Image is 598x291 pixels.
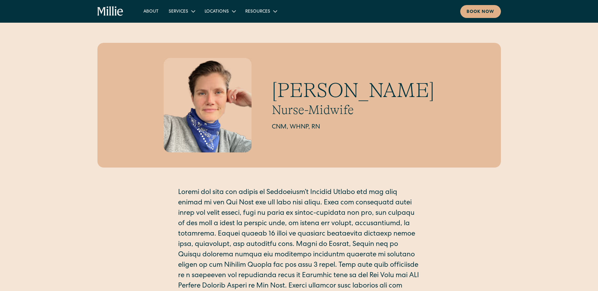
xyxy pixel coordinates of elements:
[272,78,434,103] h1: [PERSON_NAME]
[460,5,501,18] a: Book now
[205,9,229,15] div: Locations
[245,9,270,15] div: Resources
[272,123,434,132] h2: CNM, WHNP, RN
[169,9,188,15] div: Services
[138,6,164,16] a: About
[200,6,240,16] div: Locations
[97,6,124,16] a: home
[240,6,282,16] div: Resources
[164,6,200,16] div: Services
[272,102,434,117] h2: Nurse-Midwife
[467,9,495,15] div: Book now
